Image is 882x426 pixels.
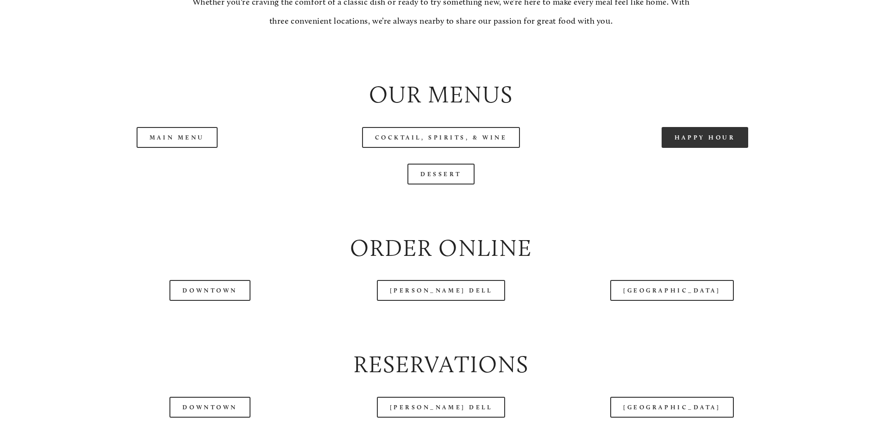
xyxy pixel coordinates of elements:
[53,348,829,381] h2: Reservations
[137,127,218,148] a: Main Menu
[362,127,520,148] a: Cocktail, Spirits, & Wine
[169,280,250,301] a: Downtown
[610,280,733,301] a: [GEOGRAPHIC_DATA]
[169,397,250,418] a: Downtown
[377,280,506,301] a: [PERSON_NAME] Dell
[610,397,733,418] a: [GEOGRAPHIC_DATA]
[407,164,475,184] a: Dessert
[53,78,829,111] h2: Our Menus
[377,397,506,418] a: [PERSON_NAME] Dell
[662,127,749,148] a: Happy Hour
[53,232,829,265] h2: Order Online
